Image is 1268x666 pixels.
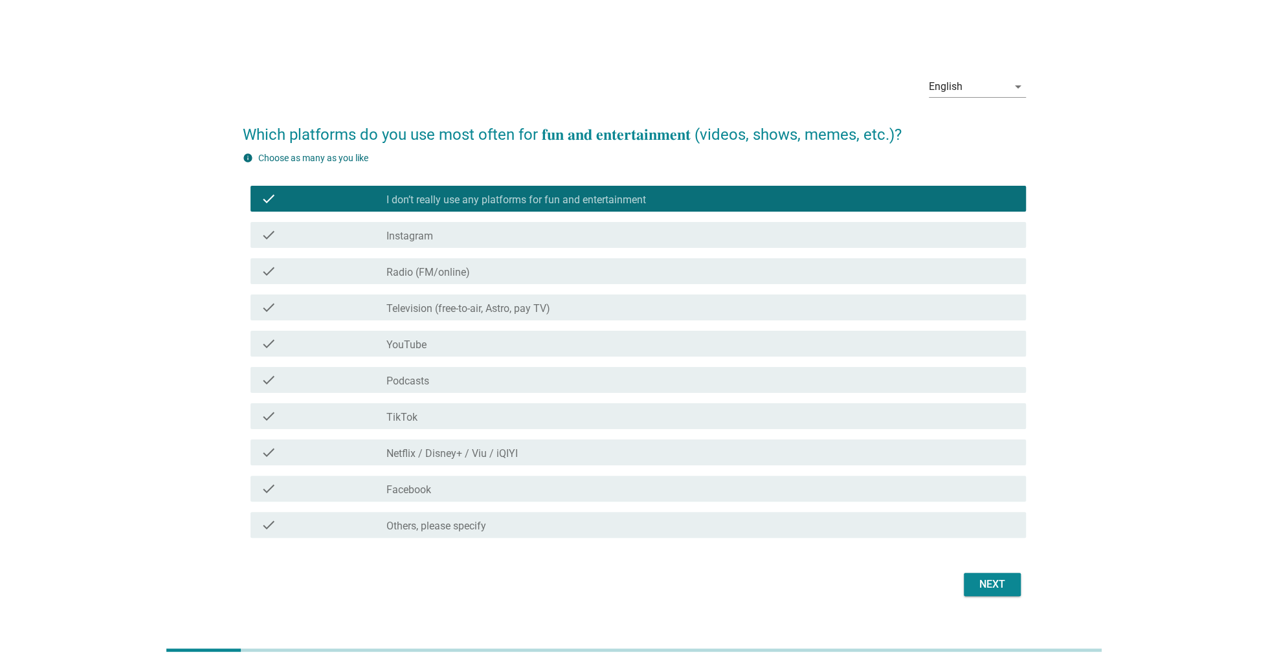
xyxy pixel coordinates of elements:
label: Radio (FM/online) [386,266,470,279]
i: check [261,408,276,424]
i: check [261,263,276,279]
i: check [261,445,276,460]
label: Others, please specify [386,520,486,533]
label: Instagram [386,230,433,243]
label: TikTok [386,411,417,424]
label: YouTube [386,339,427,351]
i: check [261,300,276,315]
i: check [261,336,276,351]
button: Next [964,573,1021,596]
h2: Which platforms do you use most often for 𝐟𝐮𝐧 𝐚𝐧𝐝 𝐞𝐧𝐭𝐞𝐫𝐭𝐚𝐢𝐧𝐦𝐞𝐧𝐭 (videos, shows, memes, etc.)? [243,110,1026,146]
label: Choose as many as you like [258,153,368,163]
label: Podcasts [386,375,429,388]
div: English [929,81,962,93]
i: check [261,227,276,243]
i: check [261,372,276,388]
i: check [261,191,276,206]
label: Facebook [386,483,431,496]
i: check [261,517,276,533]
div: Next [974,577,1010,592]
i: info [243,153,253,163]
label: Netflix / Disney+ / Viu / iQIYI [386,447,518,460]
label: I don’t really use any platforms for fun and entertainment [386,194,646,206]
i: arrow_drop_down [1010,79,1026,94]
label: Television (free-to-air, Astro, pay TV) [386,302,550,315]
i: check [261,481,276,496]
